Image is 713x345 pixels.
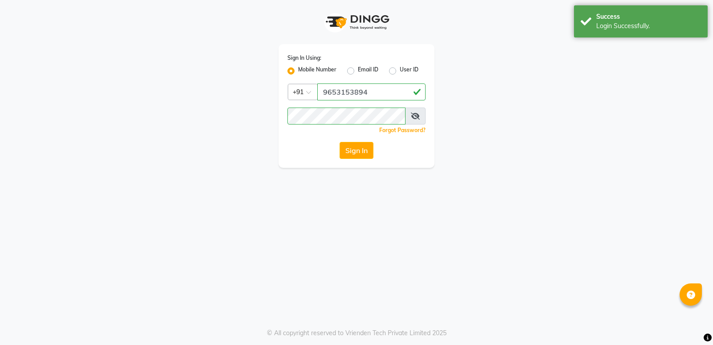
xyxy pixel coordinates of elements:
[340,142,373,159] button: Sign In
[287,108,406,125] input: Username
[596,12,701,21] div: Success
[287,54,321,62] label: Sign In Using:
[298,66,336,76] label: Mobile Number
[321,9,392,35] img: logo1.svg
[400,66,418,76] label: User ID
[379,127,426,133] a: Forgot Password?
[358,66,378,76] label: Email ID
[596,21,701,31] div: Login Successfully.
[317,83,426,100] input: Username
